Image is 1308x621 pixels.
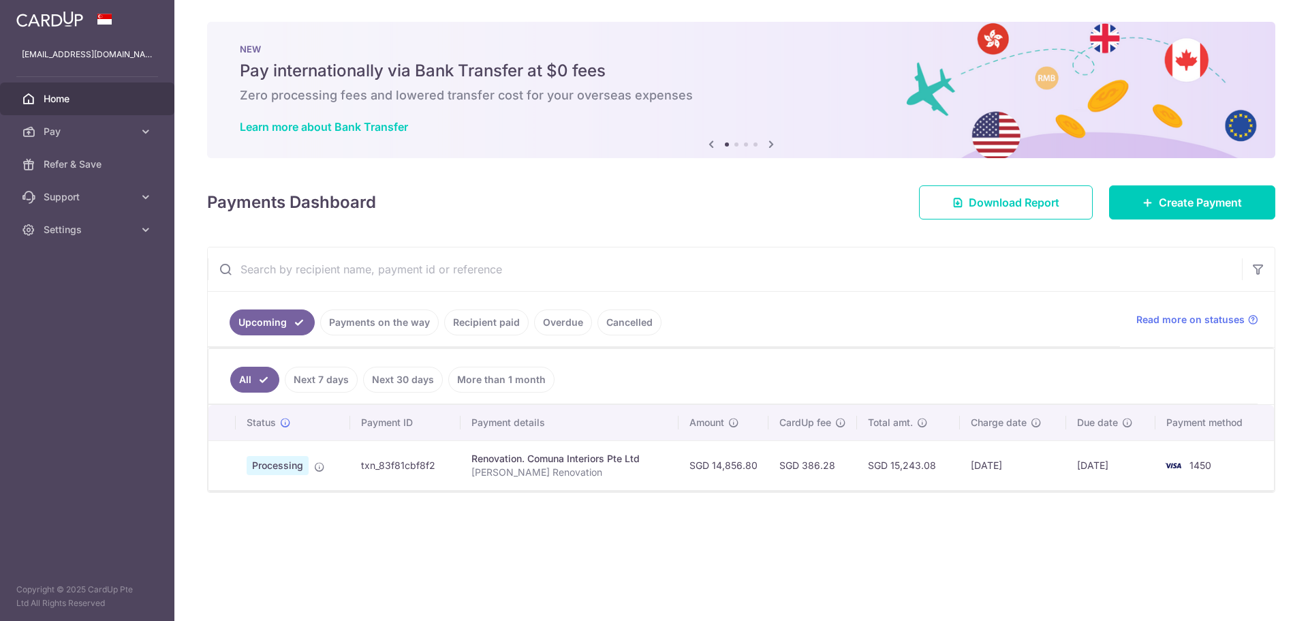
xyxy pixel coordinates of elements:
div: Renovation. Comuna Interiors Pte Ltd [471,452,668,466]
td: SGD 15,243.08 [857,440,960,490]
td: SGD 14,856.80 [679,440,768,490]
a: Read more on statuses [1136,313,1258,327]
td: [DATE] [960,440,1066,490]
a: All [230,367,279,393]
h4: Payments Dashboard [207,190,376,215]
span: Status [247,416,276,429]
a: Download Report [919,185,1093,219]
a: Next 30 days [363,367,443,393]
a: Learn more about Bank Transfer [240,120,408,134]
h5: Pay internationally via Bank Transfer at $0 fees [240,60,1243,82]
a: Recipient paid [444,309,529,335]
span: CardUp fee [779,416,831,429]
a: Payments on the way [320,309,439,335]
p: [PERSON_NAME] Renovation [471,466,668,479]
a: Overdue [534,309,592,335]
iframe: Opens a widget where you can find more information [1221,580,1294,614]
td: txn_83f81cbf8f2 [350,440,461,490]
img: CardUp [16,11,83,27]
p: [EMAIL_ADDRESS][DOMAIN_NAME] [22,48,153,61]
span: Settings [44,223,134,237]
th: Payment details [461,405,679,440]
th: Payment ID [350,405,461,440]
td: [DATE] [1066,440,1155,490]
th: Payment method [1155,405,1274,440]
input: Search by recipient name, payment id or reference [208,247,1242,291]
span: Support [44,190,134,204]
img: Bank transfer banner [207,22,1275,158]
span: Total amt. [868,416,913,429]
span: Processing [247,456,309,475]
a: Next 7 days [285,367,358,393]
span: Charge date [971,416,1027,429]
span: Read more on statuses [1136,313,1245,327]
a: Upcoming [230,309,315,335]
span: Pay [44,125,134,138]
td: SGD 386.28 [768,440,857,490]
p: NEW [240,44,1243,55]
a: More than 1 month [448,367,555,393]
h6: Zero processing fees and lowered transfer cost for your overseas expenses [240,87,1243,104]
span: Create Payment [1159,194,1242,211]
a: Cancelled [597,309,661,335]
span: Due date [1077,416,1118,429]
img: Bank Card [1159,457,1187,474]
span: Amount [689,416,724,429]
span: Home [44,92,134,106]
span: 1450 [1189,459,1211,471]
a: Create Payment [1109,185,1275,219]
span: Refer & Save [44,157,134,171]
span: Download Report [969,194,1059,211]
